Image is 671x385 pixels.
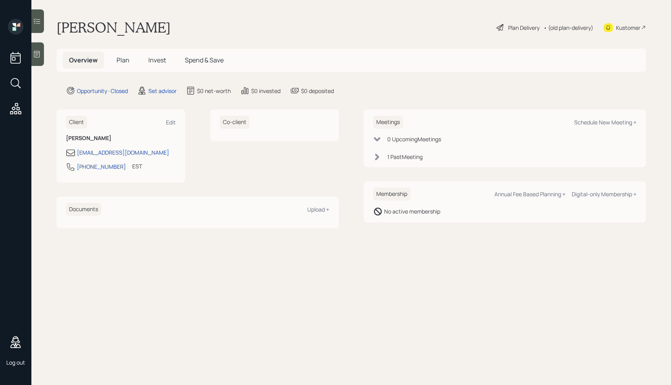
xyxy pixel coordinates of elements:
[220,116,250,129] h6: Co-client
[57,19,171,36] h1: [PERSON_NAME]
[66,116,87,129] h6: Client
[384,207,440,215] div: No active membership
[6,359,25,366] div: Log out
[307,206,329,213] div: Upload +
[543,24,593,32] div: • (old plan-delivery)
[387,153,423,161] div: 1 Past Meeting
[494,190,565,198] div: Annual Fee Based Planning +
[387,135,441,143] div: 0 Upcoming Meeting s
[66,203,101,216] h6: Documents
[148,56,166,64] span: Invest
[166,119,176,126] div: Edit
[373,116,403,129] h6: Meetings
[508,24,540,32] div: Plan Delivery
[66,135,176,142] h6: [PERSON_NAME]
[77,148,169,157] div: [EMAIL_ADDRESS][DOMAIN_NAME]
[197,87,231,95] div: $0 net-worth
[572,190,636,198] div: Digital-only Membership +
[185,56,224,64] span: Spend & Save
[77,87,128,95] div: Opportunity · Closed
[69,56,98,64] span: Overview
[251,87,281,95] div: $0 invested
[148,87,177,95] div: Set advisor
[616,24,640,32] div: Kustomer
[117,56,129,64] span: Plan
[132,162,142,170] div: EST
[373,188,410,201] h6: Membership
[77,162,126,171] div: [PHONE_NUMBER]
[301,87,334,95] div: $0 deposited
[574,119,636,126] div: Schedule New Meeting +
